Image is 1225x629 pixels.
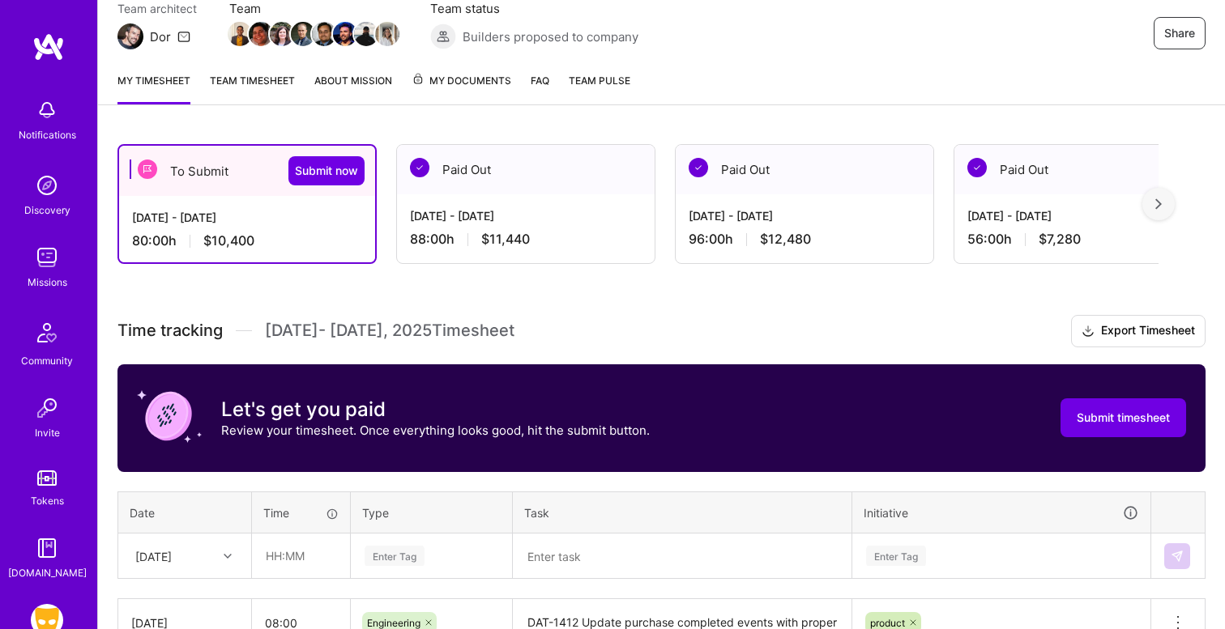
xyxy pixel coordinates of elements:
span: My Documents [412,72,511,90]
img: bell [31,94,63,126]
a: About Mission [314,72,392,104]
img: Team Member Avatar [354,22,378,46]
img: Team Member Avatar [333,22,357,46]
div: Paid Out [676,145,933,194]
i: icon Download [1082,323,1095,340]
div: Enter Tag [365,543,425,568]
div: [DATE] - [DATE] [967,207,1199,224]
div: 56:00 h [967,231,1199,248]
div: 80:00 h [132,232,362,249]
img: tokens [37,470,57,486]
img: Team Member Avatar [228,22,252,46]
div: [DATE] - [DATE] [689,207,920,224]
span: $7,280 [1039,231,1081,248]
div: [DATE] - [DATE] [410,207,642,224]
img: Paid Out [410,158,429,177]
span: $11,440 [481,231,530,248]
div: Time [263,504,339,521]
div: Community [21,352,73,369]
span: Time tracking [117,321,223,341]
a: Team timesheet [210,72,295,104]
a: Team Member Avatar [271,20,292,48]
img: teamwork [31,241,63,274]
a: Team Pulse [569,72,630,104]
a: Team Member Avatar [314,20,335,48]
span: product [870,617,905,629]
div: Paid Out [397,145,655,194]
th: Task [513,491,852,533]
span: Share [1164,25,1195,41]
a: Team Member Avatar [250,20,271,48]
span: Submit timesheet [1077,410,1170,426]
input: HH:MM [253,534,349,577]
div: 96:00 h [689,231,920,248]
button: Share [1154,17,1206,49]
img: logo [32,32,65,62]
div: 88:00 h [410,231,642,248]
span: Team Pulse [569,74,630,87]
div: Tokens [31,492,64,509]
img: To Submit [138,159,157,179]
span: Builders proposed to company [463,28,638,45]
a: Team Member Avatar [335,20,356,48]
div: Enter Tag [866,543,926,568]
img: Submit [1171,550,1184,563]
div: Initiative [864,504,1139,522]
div: [DOMAIN_NAME] [8,564,87,581]
p: Review your timesheet. Once everything looks good, hit the submit button. [221,422,650,439]
h3: Let's get you paid [221,397,650,422]
a: Team Member Avatar [356,20,377,48]
img: Community [28,313,66,352]
button: Export Timesheet [1071,315,1206,347]
img: coin [137,384,202,448]
div: Missions [28,274,67,291]
i: icon Chevron [224,552,232,560]
div: Invite [35,424,60,441]
div: Dor [150,28,171,45]
a: FAQ [531,72,549,104]
div: To Submit [119,146,375,196]
div: [DATE] - [DATE] [132,209,362,226]
img: Team Member Avatar [375,22,399,46]
button: Submit timesheet [1061,398,1186,437]
div: [DATE] [135,547,172,564]
img: guide book [31,532,63,564]
img: Team Member Avatar [291,22,315,46]
a: Team Member Avatar [292,20,314,48]
img: right [1155,198,1162,210]
img: Team Member Avatar [270,22,294,46]
div: Discovery [24,202,70,219]
a: Team Member Avatar [377,20,398,48]
img: Builders proposed to company [430,23,456,49]
img: Paid Out [689,158,708,177]
span: Submit now [295,163,358,179]
a: Team Member Avatar [229,20,250,48]
span: $12,480 [760,231,811,248]
span: Engineering [367,617,420,629]
a: My timesheet [117,72,190,104]
img: discovery [31,169,63,202]
th: Date [118,491,252,533]
img: Invite [31,392,63,424]
img: Team Member Avatar [249,22,273,46]
img: Team Member Avatar [312,22,336,46]
img: Paid Out [967,158,987,177]
button: Submit now [288,156,365,185]
span: $10,400 [203,232,254,249]
a: My Documents [412,72,511,104]
i: icon Mail [177,30,190,43]
img: Team Architect [117,23,143,49]
span: [DATE] - [DATE] , 2025 Timesheet [265,321,514,341]
div: Notifications [19,126,76,143]
th: Type [351,491,513,533]
div: Paid Out [954,145,1212,194]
